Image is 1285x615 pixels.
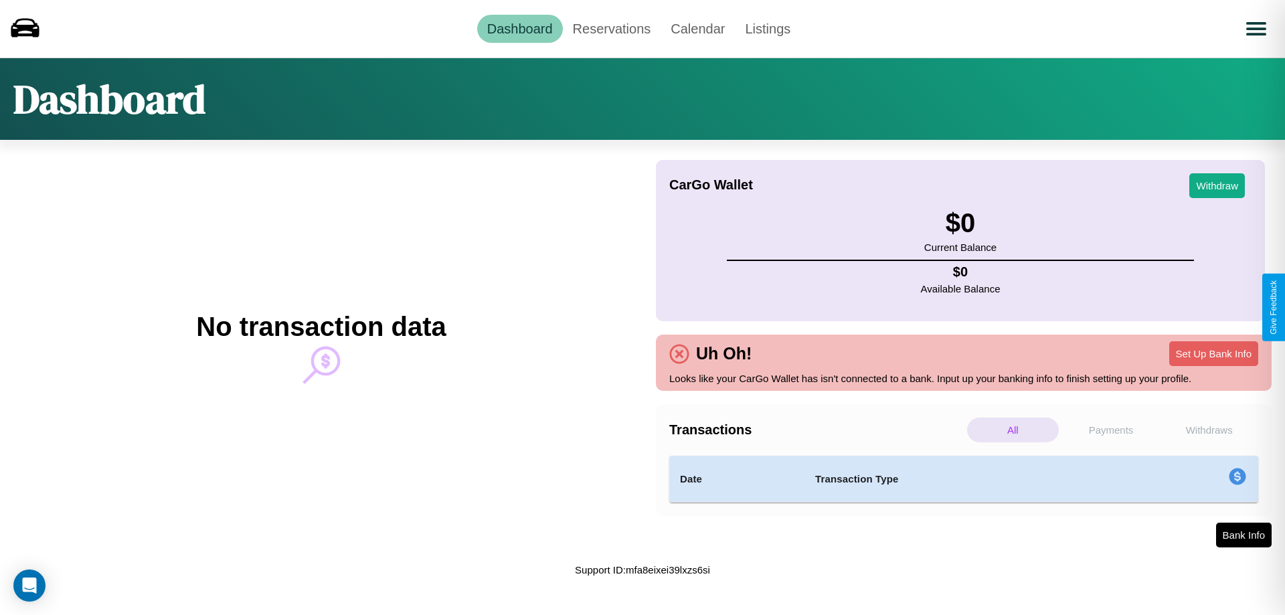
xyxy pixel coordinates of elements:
[1169,341,1258,366] button: Set Up Bank Info
[1189,173,1245,198] button: Withdraw
[815,471,1119,487] h4: Transaction Type
[669,456,1258,503] table: simple table
[575,561,710,579] p: Support ID: mfa8eixei39lxzs6si
[196,312,446,342] h2: No transaction data
[477,15,563,43] a: Dashboard
[689,344,758,363] h4: Uh Oh!
[13,569,46,602] div: Open Intercom Messenger
[680,471,794,487] h4: Date
[563,15,661,43] a: Reservations
[1237,10,1275,48] button: Open menu
[13,72,205,126] h1: Dashboard
[921,264,1001,280] h4: $ 0
[1269,280,1278,335] div: Give Feedback
[924,208,997,238] h3: $ 0
[669,422,964,438] h4: Transactions
[967,418,1059,442] p: All
[661,15,735,43] a: Calendar
[921,280,1001,298] p: Available Balance
[669,177,753,193] h4: CarGo Wallet
[735,15,800,43] a: Listings
[669,369,1258,387] p: Looks like your CarGo Wallet has isn't connected to a bank. Input up your banking info to finish ...
[1216,523,1272,547] button: Bank Info
[1065,418,1157,442] p: Payments
[1163,418,1255,442] p: Withdraws
[924,238,997,256] p: Current Balance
